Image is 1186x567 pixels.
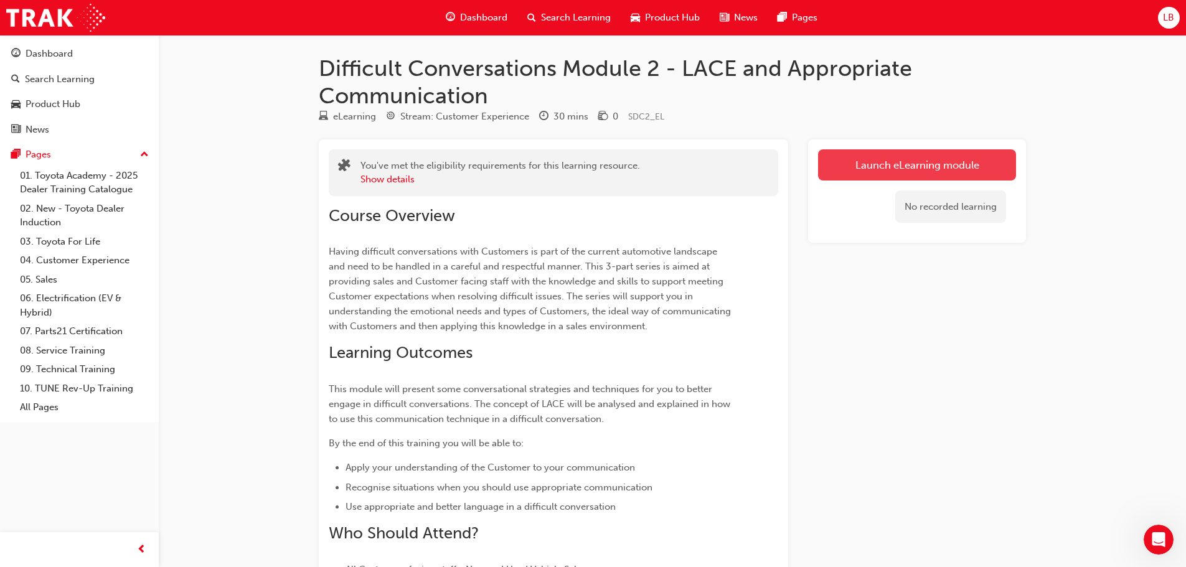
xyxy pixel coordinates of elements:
[1163,11,1174,25] span: LB
[15,166,154,199] a: 01. Toyota Academy - 2025 Dealer Training Catalogue
[329,383,733,424] span: This module will present some conversational strategies and techniques for you to better engage i...
[778,10,787,26] span: pages-icon
[539,111,548,123] span: clock-icon
[517,5,621,30] a: search-iconSearch Learning
[15,289,154,322] a: 06. Electrification (EV & Hybrid)
[436,5,517,30] a: guage-iconDashboard
[319,55,1026,109] h1: Difficult Conversations Module 2 - LACE and Appropriate Communication
[15,379,154,398] a: 10. TUNE Rev-Up Training
[15,270,154,289] a: 05. Sales
[360,159,640,187] div: You've met the eligibility requirements for this learning resource.
[26,123,49,137] div: News
[319,109,376,124] div: Type
[15,232,154,251] a: 03. Toyota For Life
[11,74,20,85] span: search-icon
[26,148,51,162] div: Pages
[319,111,328,123] span: learningResourceType_ELEARNING-icon
[15,398,154,417] a: All Pages
[386,111,395,123] span: target-icon
[5,40,154,143] button: DashboardSearch LearningProduct HubNews
[15,322,154,341] a: 07. Parts21 Certification
[386,109,529,124] div: Stream
[6,4,105,32] img: Trak
[5,143,154,166] button: Pages
[329,206,455,225] span: Course Overview
[1144,525,1174,555] iframe: Intercom live chat
[11,124,21,136] span: news-icon
[792,11,817,25] span: Pages
[346,482,652,493] span: Recognise situations when you should use appropriate communication
[460,11,507,25] span: Dashboard
[613,110,618,124] div: 0
[15,251,154,270] a: 04. Customer Experience
[137,542,146,558] span: prev-icon
[768,5,827,30] a: pages-iconPages
[631,10,640,26] span: car-icon
[26,97,80,111] div: Product Hub
[329,343,473,362] span: Learning Outcomes
[5,68,154,91] a: Search Learning
[346,501,616,512] span: Use appropriate and better language in a difficult conversation
[1158,7,1180,29] button: LB
[400,110,529,124] div: Stream: Customer Experience
[621,5,710,30] a: car-iconProduct Hub
[15,360,154,379] a: 09. Technical Training
[346,462,635,473] span: Apply your understanding of the Customer to your communication
[15,341,154,360] a: 08. Service Training
[338,160,351,174] span: puzzle-icon
[720,10,729,26] span: news-icon
[734,11,758,25] span: News
[5,118,154,141] a: News
[329,246,733,332] span: Having difficult conversations with Customers is part of the current automotive landscape and nee...
[895,190,1006,223] div: No recorded learning
[541,11,611,25] span: Search Learning
[598,109,618,124] div: Price
[645,11,700,25] span: Product Hub
[329,438,524,449] span: By the end of this training you will be able to:
[11,149,21,161] span: pages-icon
[26,47,73,61] div: Dashboard
[598,111,608,123] span: money-icon
[818,149,1016,180] a: Launch eLearning module
[25,72,95,87] div: Search Learning
[5,42,154,65] a: Dashboard
[11,99,21,110] span: car-icon
[553,110,588,124] div: 30 mins
[333,110,376,124] div: eLearning
[140,147,149,163] span: up-icon
[446,10,455,26] span: guage-icon
[360,172,415,187] button: Show details
[329,523,479,543] span: Who Should Attend?
[527,10,536,26] span: search-icon
[11,49,21,60] span: guage-icon
[539,109,588,124] div: Duration
[5,93,154,116] a: Product Hub
[710,5,768,30] a: news-iconNews
[15,199,154,232] a: 02. New - Toyota Dealer Induction
[628,111,664,122] span: Learning resource code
